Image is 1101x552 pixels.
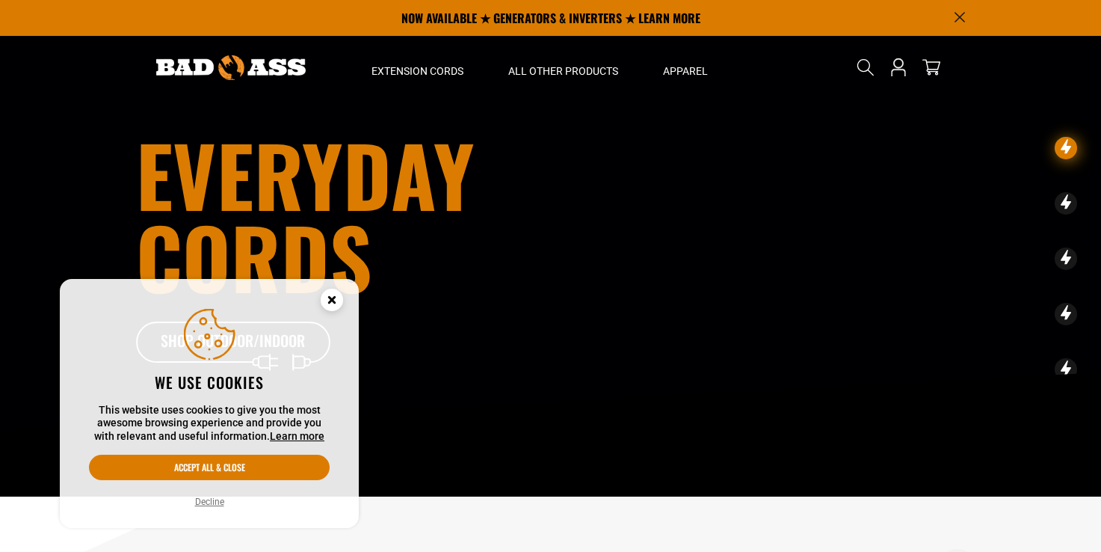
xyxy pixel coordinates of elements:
aside: Cookie Consent [60,279,359,529]
span: Extension Cords [371,64,463,78]
span: Apparel [663,64,708,78]
button: Accept all & close [89,455,330,480]
button: Decline [191,494,229,509]
p: This website uses cookies to give you the most awesome browsing experience and provide you with r... [89,404,330,444]
h2: We use cookies [89,372,330,392]
summary: Search [854,55,878,79]
summary: Extension Cords [349,36,486,99]
a: Learn more [270,430,324,442]
summary: All Other Products [486,36,641,99]
summary: Apparel [641,36,730,99]
span: All Other Products [508,64,618,78]
h1: Everyday cords [136,133,634,298]
img: Bad Ass Extension Cords [156,55,306,80]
